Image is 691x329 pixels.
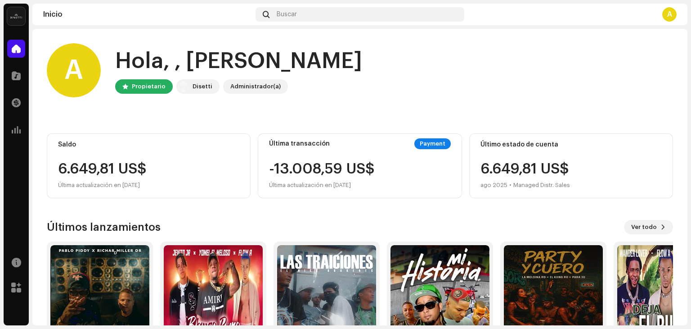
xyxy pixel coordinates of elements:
div: Última actualización en [DATE] [269,180,375,191]
button: Ver todo [624,220,673,234]
img: 02a7c2d3-3c89-4098-b12f-2ff2945c95ee [178,81,189,92]
div: Inicio [43,11,252,18]
span: Ver todo [631,218,657,236]
div: ago 2025 [480,180,507,191]
div: Propietario [132,81,166,92]
div: A [47,43,101,97]
div: Última transacción [269,140,330,147]
img: 02a7c2d3-3c89-4098-b12f-2ff2945c95ee [7,7,25,25]
div: Managed Distr. Sales [513,180,570,191]
div: Saldo [58,141,239,148]
div: Disetti [193,81,212,92]
div: • [509,180,512,191]
re-o-card-value: Saldo [47,133,251,198]
div: Hola, , [PERSON_NAME] [115,47,362,76]
h3: Últimos lanzamientos [47,220,161,234]
div: Administrador(a) [230,81,281,92]
span: Buscar [277,11,297,18]
div: A [662,7,677,22]
re-o-card-value: Último estado de cuenta [469,133,673,198]
div: Payment [414,138,451,149]
div: Último estado de cuenta [480,141,662,148]
div: Última actualización en [DATE] [58,180,239,191]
